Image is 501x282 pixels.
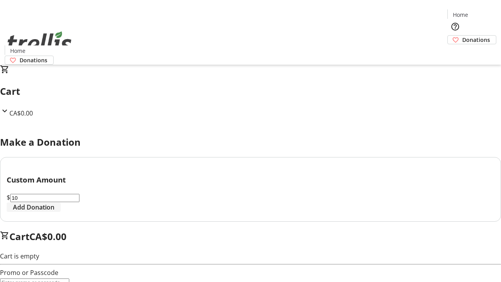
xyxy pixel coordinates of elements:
[10,194,79,202] input: Donation Amount
[447,44,463,60] button: Cart
[29,230,67,243] span: CA$0.00
[5,47,30,55] a: Home
[462,36,490,44] span: Donations
[447,19,463,34] button: Help
[10,47,25,55] span: Home
[7,174,494,185] h3: Custom Amount
[447,35,496,44] a: Donations
[453,11,468,19] span: Home
[5,23,74,62] img: Orient E2E Organization d0hUur2g40's Logo
[13,202,54,212] span: Add Donation
[9,109,33,117] span: CA$0.00
[7,202,61,212] button: Add Donation
[448,11,473,19] a: Home
[20,56,47,64] span: Donations
[5,56,54,65] a: Donations
[7,193,10,202] span: $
